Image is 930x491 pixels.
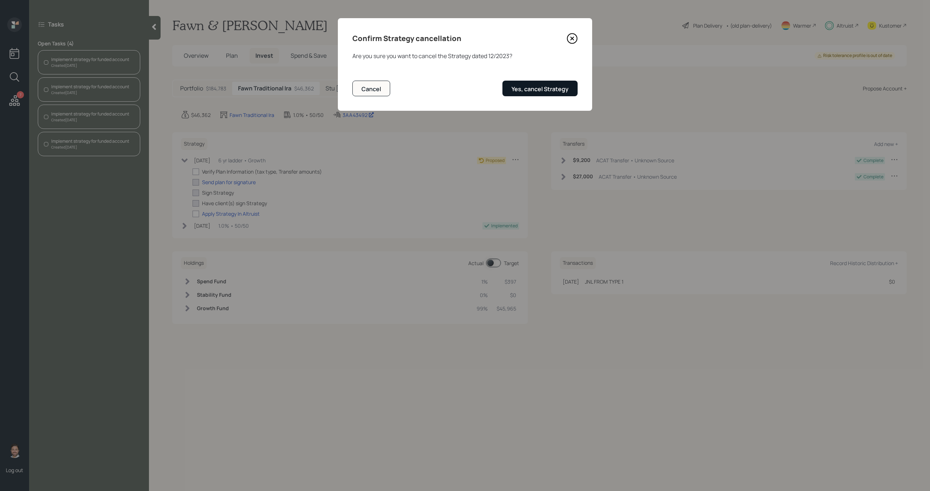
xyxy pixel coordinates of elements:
div: Yes, cancel Strategy [511,85,569,93]
div: Cancel [361,85,381,93]
h4: Confirm Strategy cancellation [352,33,461,44]
button: Cancel [352,81,390,96]
div: Are you sure you want to cancel the Strategy dated 12/2023 ? [352,52,578,60]
button: Yes, cancel Strategy [502,81,578,96]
